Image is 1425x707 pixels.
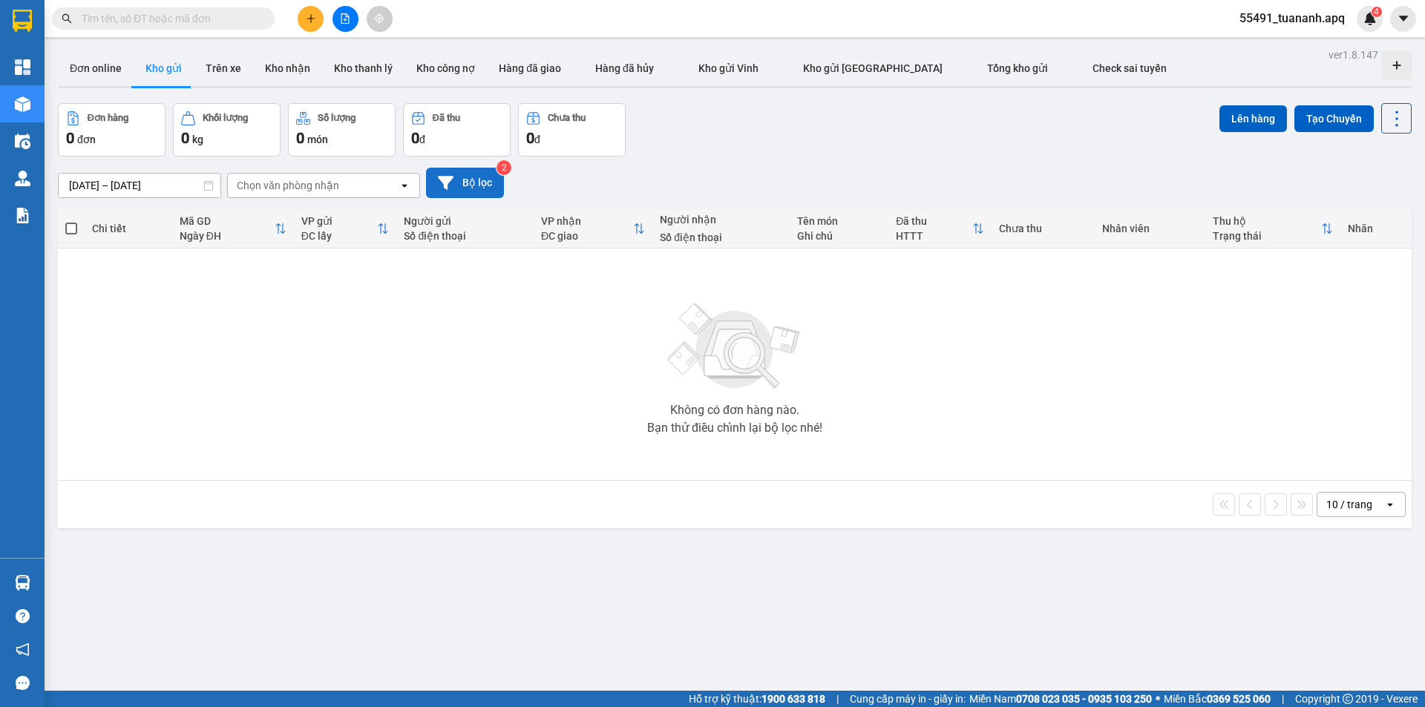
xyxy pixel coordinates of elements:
[307,134,328,145] span: món
[194,50,253,86] button: Trên xe
[180,230,275,242] div: Ngày ĐH
[15,59,30,75] img: dashboard-icon
[203,113,248,123] div: Khối lượng
[399,180,410,191] svg: open
[803,62,943,74] span: Kho gửi [GEOGRAPHIC_DATA]
[541,230,633,242] div: ĐC giao
[1219,105,1287,132] button: Lên hàng
[661,295,809,398] img: svg+xml;base64,PHN2ZyBjbGFzcz0ibGlzdC1wbHVnX19zdmciIHhtbG5zPSJodHRwOi8vd3d3LnczLm9yZy8yMDAwL3N2Zy...
[180,215,275,227] div: Mã GD
[62,13,72,24] span: search
[16,609,30,623] span: question-circle
[66,129,74,147] span: 0
[1384,499,1396,510] svg: open
[1363,12,1377,25] img: icon-new-feature
[367,6,393,32] button: aim
[1326,497,1372,512] div: 10 / trang
[16,676,30,690] span: message
[548,113,586,123] div: Chưa thu
[836,691,839,707] span: |
[1390,6,1416,32] button: caret-down
[173,103,281,157] button: Khối lượng0kg
[660,214,782,226] div: Người nhận
[322,50,404,86] button: Kho thanh lý
[888,209,992,249] th: Toggle SortBy
[896,215,972,227] div: Đã thu
[92,223,164,234] div: Chi tiết
[404,230,526,242] div: Số điện thoại
[1343,694,1353,704] span: copyright
[534,209,652,249] th: Toggle SortBy
[294,209,397,249] th: Toggle SortBy
[1228,9,1357,27] span: 55491_tuananh.apq
[541,215,633,227] div: VP nhận
[77,134,96,145] span: đơn
[237,178,339,193] div: Chọn văn phòng nhận
[526,129,534,147] span: 0
[1374,7,1379,17] span: 4
[1213,230,1320,242] div: Trạng thái
[288,103,396,157] button: Số lượng0món
[1382,50,1412,80] div: Tạo kho hàng mới
[15,208,30,223] img: solution-icon
[13,10,32,32] img: logo-vxr
[16,642,30,657] span: notification
[497,160,511,175] sup: 2
[301,215,378,227] div: VP gửi
[172,209,294,249] th: Toggle SortBy
[647,422,822,434] div: Bạn thử điều chỉnh lại bộ lọc nhé!
[58,50,134,86] button: Đơn online
[296,129,304,147] span: 0
[58,103,166,157] button: Đơn hàng0đơn
[181,129,189,147] span: 0
[59,174,220,197] input: Select a date range.
[1102,223,1198,234] div: Nhân viên
[433,113,460,123] div: Đã thu
[1205,209,1340,249] th: Toggle SortBy
[15,171,30,186] img: warehouse-icon
[15,575,30,591] img: warehouse-icon
[1329,47,1378,63] div: ver 1.8.147
[88,113,128,123] div: Đơn hàng
[419,134,425,145] span: đ
[82,10,257,27] input: Tìm tên, số ĐT hoặc mã đơn
[969,691,1152,707] span: Miền Nam
[318,113,356,123] div: Số lượng
[850,691,966,707] span: Cung cấp máy in - giấy in:
[192,134,203,145] span: kg
[374,13,384,24] span: aim
[670,404,799,416] div: Không có đơn hàng nào.
[487,50,573,86] button: Hàng đã giao
[987,62,1048,74] span: Tổng kho gửi
[134,50,194,86] button: Kho gửi
[797,215,881,227] div: Tên món
[534,134,540,145] span: đ
[1294,105,1374,132] button: Tạo Chuyến
[298,6,324,32] button: plus
[1372,7,1382,17] sup: 4
[761,693,825,705] strong: 1900 633 818
[660,231,782,243] div: Số điện thoại
[332,6,358,32] button: file-add
[797,230,881,242] div: Ghi chú
[1282,691,1284,707] span: |
[1016,693,1152,705] strong: 0708 023 035 - 0935 103 250
[15,134,30,149] img: warehouse-icon
[1207,693,1271,705] strong: 0369 525 060
[1213,215,1320,227] div: Thu hộ
[1156,696,1160,702] span: ⚪️
[595,62,654,74] span: Hàng đã hủy
[404,50,487,86] button: Kho công nợ
[698,62,759,74] span: Kho gửi Vinh
[306,13,316,24] span: plus
[404,215,526,227] div: Người gửi
[518,103,626,157] button: Chưa thu0đ
[1348,223,1404,234] div: Nhãn
[896,230,972,242] div: HTTT
[301,230,378,242] div: ĐC lấy
[340,13,350,24] span: file-add
[999,223,1087,234] div: Chưa thu
[689,691,825,707] span: Hỗ trợ kỹ thuật:
[1164,691,1271,707] span: Miền Bắc
[426,168,504,198] button: Bộ lọc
